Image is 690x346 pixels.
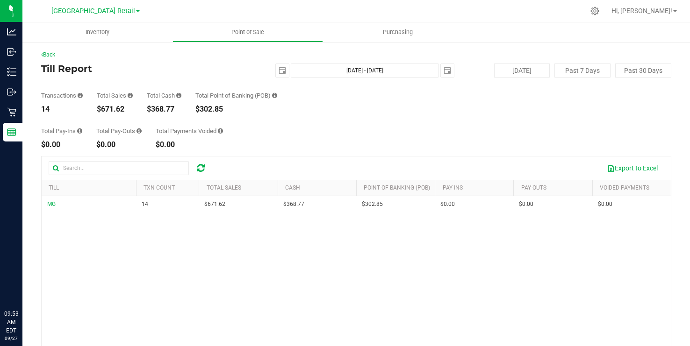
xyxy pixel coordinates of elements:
[521,184,546,191] a: Pay Outs
[96,128,142,134] div: Total Pay-Outs
[41,106,83,113] div: 14
[7,87,16,97] inline-svg: Outbound
[7,127,16,137] inline-svg: Reports
[443,184,463,191] a: Pay Ins
[7,47,16,56] inline-svg: Inbound
[41,92,83,99] div: Transactions
[78,92,83,99] i: Count of all successful payment transactions, possibly including voids, refunds, and cash-back fr...
[156,128,223,134] div: Total Payments Voided
[364,184,430,191] a: Point of Banking (POB)
[283,200,304,209] span: $368.77
[51,7,135,15] span: [GEOGRAPHIC_DATA] Retail
[272,92,277,99] i: Sum of the successful, non-voided point-of-banking payment transaction amounts, both via payment ...
[218,128,223,134] i: Sum of all voided payment transaction amounts (excluding tips and transaction fees) within the da...
[128,92,133,99] i: Sum of all successful, non-voided payment transaction amounts (excluding tips and transaction fee...
[494,64,550,78] button: [DATE]
[519,200,533,209] span: $0.00
[4,335,18,342] p: 09/27
[615,64,671,78] button: Past 30 Days
[96,141,142,148] div: $0.00
[49,161,189,175] input: Search...
[195,106,277,113] div: $302.85
[195,92,277,99] div: Total Point of Banking (POB)
[9,271,37,299] iframe: Resource center
[600,184,649,191] a: Voided Payments
[28,270,39,281] iframe: Resource center unread badge
[7,107,16,117] inline-svg: Retail
[323,22,473,42] a: Purchasing
[601,160,664,176] button: Export to Excel
[22,22,172,42] a: Inventory
[554,64,611,78] button: Past 7 Days
[41,51,55,58] a: Back
[97,106,133,113] div: $671.62
[598,200,612,209] span: $0.00
[285,184,300,191] a: Cash
[147,92,181,99] div: Total Cash
[147,106,181,113] div: $368.77
[77,128,82,134] i: Sum of all cash pay-ins added to tills within the date range.
[207,184,241,191] a: Total Sales
[370,28,425,36] span: Purchasing
[589,7,601,15] div: Manage settings
[4,310,18,335] p: 09:53 AM EDT
[144,184,175,191] a: TXN Count
[7,67,16,77] inline-svg: Inventory
[73,28,122,36] span: Inventory
[276,64,289,77] span: select
[7,27,16,36] inline-svg: Analytics
[142,200,148,209] span: 14
[176,92,181,99] i: Sum of all successful, non-voided cash payment transaction amounts (excluding tips and transactio...
[219,28,277,36] span: Point of Sale
[172,22,323,42] a: Point of Sale
[440,200,455,209] span: $0.00
[47,201,56,207] span: MG
[611,7,672,14] span: Hi, [PERSON_NAME]!
[41,141,82,148] div: $0.00
[49,184,59,191] a: Till
[204,200,225,209] span: $671.62
[41,128,82,134] div: Total Pay-Ins
[97,92,133,99] div: Total Sales
[156,141,223,148] div: $0.00
[41,64,251,74] h4: Till Report
[137,128,142,134] i: Sum of all cash pay-outs removed from tills within the date range.
[441,64,454,77] span: select
[362,200,383,209] span: $302.85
